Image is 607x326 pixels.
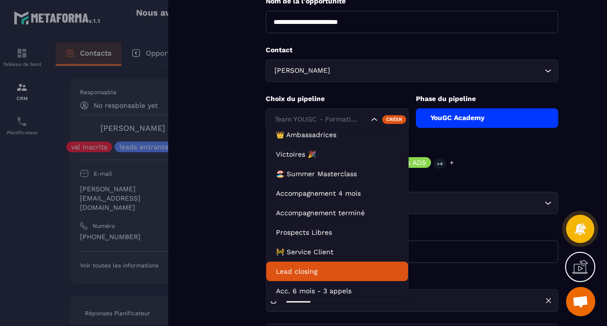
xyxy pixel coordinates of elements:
[276,149,398,159] p: Victoires 🎉
[266,108,409,131] div: Search for option
[276,188,398,198] p: Accompagnement 4 mois
[391,159,426,166] p: Leads ADS
[276,247,398,257] p: 🚧 Service Client
[266,143,558,152] p: Choix Étiquette
[382,115,406,124] div: Créer
[566,287,595,316] div: Ouvrir le chat
[276,169,398,179] p: 🏖️ Summer Masterclass
[276,227,398,237] p: Prospects Libres
[266,275,558,285] p: Date de fermeture
[332,65,542,76] input: Search for option
[266,226,558,236] p: Montant
[276,286,398,296] p: Acc. 6 mois - 3 appels
[266,192,558,214] div: Search for option
[433,159,446,169] p: +4
[416,94,559,103] p: Phase du pipeline
[266,60,558,82] div: Search for option
[266,94,409,103] p: Choix du pipeline
[266,45,558,55] p: Contact
[272,114,369,125] input: Search for option
[276,208,398,218] p: Accompagnement terminé
[272,65,332,76] span: [PERSON_NAME]
[266,178,558,187] p: Produit
[276,130,398,140] p: 👑 Ambassadrices
[276,266,398,276] p: Lead closing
